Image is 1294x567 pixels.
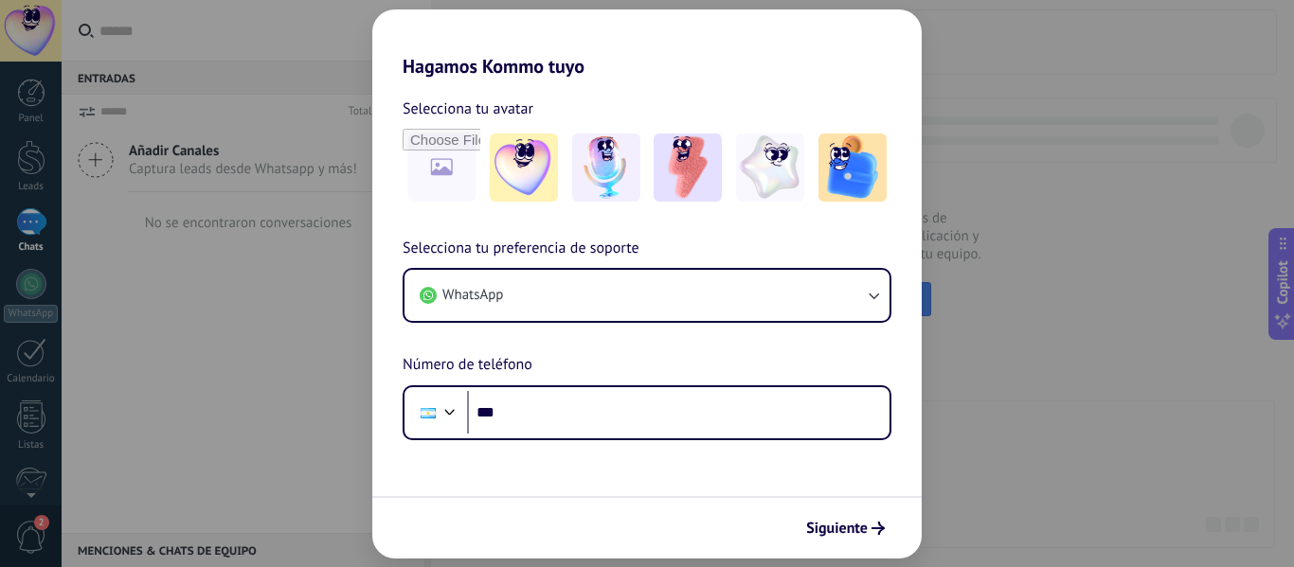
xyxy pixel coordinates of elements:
h2: Hagamos Kommo tuyo [372,9,922,78]
img: -3.jpeg [654,133,722,202]
img: -5.jpeg [818,133,887,202]
div: Argentina: + 54 [410,393,446,433]
span: WhatsApp [442,286,503,305]
img: -1.jpeg [490,133,558,202]
span: Número de teléfono [403,353,532,378]
button: WhatsApp [404,270,890,321]
span: Selecciona tu avatar [403,97,533,121]
img: -2.jpeg [572,133,640,202]
img: -4.jpeg [736,133,804,202]
button: Siguiente [798,512,893,544]
span: Selecciona tu preferencia de soporte [403,237,639,261]
span: Siguiente [806,522,868,535]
